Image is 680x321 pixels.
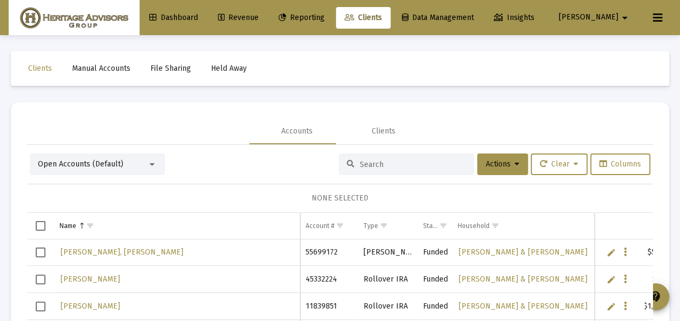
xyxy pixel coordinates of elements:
[358,213,418,239] td: Column Type
[36,193,644,204] div: NONE SELECTED
[531,153,587,175] button: Clear
[300,213,358,239] td: Column Account #
[211,64,247,73] span: Held Away
[60,298,121,314] a: [PERSON_NAME]
[61,275,120,284] span: [PERSON_NAME]
[300,293,358,320] td: 11839851
[54,213,300,239] td: Column Name
[458,222,490,230] div: Household
[218,13,259,22] span: Revenue
[336,222,344,230] span: Show filter options for column 'Account #'
[649,290,662,303] mat-icon: contact_support
[459,275,587,284] span: [PERSON_NAME] & [PERSON_NAME]
[606,248,616,257] a: Edit
[345,13,382,22] span: Clients
[209,7,267,29] a: Revenue
[458,298,589,314] a: [PERSON_NAME] & [PERSON_NAME]
[300,239,358,266] td: 55699172
[379,222,387,230] span: Show filter options for column 'Type'
[86,222,94,230] span: Show filter options for column 'Name'
[423,301,447,312] div: Funded
[546,6,644,28] button: [PERSON_NAME]
[486,159,519,169] span: Actions
[618,7,631,29] mat-icon: arrow_drop_down
[485,7,543,29] a: Insights
[458,271,589,287] a: [PERSON_NAME] & [PERSON_NAME]
[60,244,184,260] a: [PERSON_NAME], [PERSON_NAME]
[72,64,130,73] span: Manual Accounts
[150,64,191,73] span: File Sharing
[477,153,528,175] button: Actions
[393,7,483,29] a: Data Management
[300,266,358,293] td: 45332224
[60,271,121,287] a: [PERSON_NAME]
[606,302,616,311] a: Edit
[336,7,391,29] a: Clients
[36,275,45,284] div: Select row
[61,302,120,311] span: [PERSON_NAME]
[358,293,418,320] td: Rollover IRA
[606,275,616,284] a: Edit
[19,58,61,79] a: Clients
[491,222,499,230] span: Show filter options for column 'Household'
[423,222,438,230] div: Status
[60,222,76,230] div: Name
[63,58,139,79] a: Manual Accounts
[141,7,207,29] a: Dashboard
[306,222,334,230] div: Account #
[360,160,466,169] input: Search
[363,222,378,230] div: Type
[494,13,534,22] span: Insights
[36,221,45,231] div: Select all
[423,274,447,285] div: Funded
[281,126,313,137] div: Accounts
[36,302,45,311] div: Select row
[202,58,255,79] a: Held Away
[540,159,578,169] span: Clear
[149,13,198,22] span: Dashboard
[459,248,587,257] span: [PERSON_NAME] & [PERSON_NAME]
[61,248,183,257] span: [PERSON_NAME], [PERSON_NAME]
[270,7,333,29] a: Reporting
[590,153,650,175] button: Columns
[28,64,52,73] span: Clients
[459,302,587,311] span: [PERSON_NAME] & [PERSON_NAME]
[38,159,123,169] span: Open Accounts (Default)
[358,239,418,266] td: [PERSON_NAME]
[142,58,200,79] a: File Sharing
[452,213,598,239] td: Column Household
[423,247,447,258] div: Funded
[17,7,131,29] img: Dashboard
[458,244,589,260] a: [PERSON_NAME] & [PERSON_NAME]
[418,213,452,239] td: Column Status
[372,126,395,137] div: Clients
[36,248,45,257] div: Select row
[402,13,474,22] span: Data Management
[599,159,641,169] span: Columns
[358,266,418,293] td: Rollover IRA
[279,13,325,22] span: Reporting
[559,13,618,22] span: [PERSON_NAME]
[439,222,447,230] span: Show filter options for column 'Status'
